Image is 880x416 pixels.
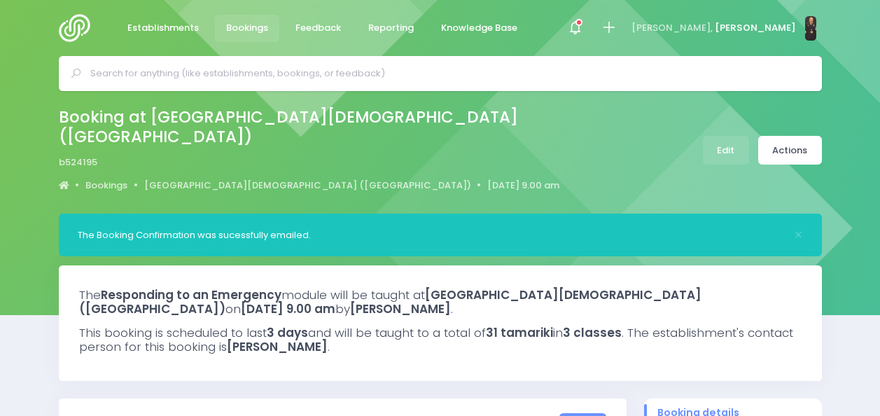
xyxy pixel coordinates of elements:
strong: 31 tamariki [486,324,553,341]
span: Feedback [295,21,341,35]
strong: 3 days [267,324,308,341]
a: Establishments [116,15,211,42]
div: The Booking Confirmation was sucessfully emailed. [78,228,785,242]
strong: [DATE] 9.00 am [241,300,335,317]
a: Feedback [284,15,353,42]
strong: [PERSON_NAME] [227,338,328,355]
a: Bookings [215,15,280,42]
span: Reporting [368,21,414,35]
a: Reporting [357,15,426,42]
button: Close [794,230,803,240]
strong: Responding to an Emergency [101,286,281,303]
strong: [GEOGRAPHIC_DATA][DEMOGRAPHIC_DATA] ([GEOGRAPHIC_DATA]) [79,286,701,317]
span: Knowledge Base [441,21,517,35]
a: [GEOGRAPHIC_DATA][DEMOGRAPHIC_DATA] ([GEOGRAPHIC_DATA]) [144,179,471,193]
img: N [805,16,816,41]
a: Knowledge Base [430,15,529,42]
span: [PERSON_NAME], [631,21,713,35]
a: [DATE] 9.00 am [487,179,559,193]
a: Bookings [85,179,127,193]
img: Logo [59,14,99,42]
h3: The module will be taught at on by . [79,288,802,317]
h3: This booking is scheduled to last and will be taught to a total of in . The establishment's conta... [79,326,802,354]
h2: Booking at [GEOGRAPHIC_DATA][DEMOGRAPHIC_DATA] ([GEOGRAPHIC_DATA]) [59,108,687,146]
a: Actions [758,136,822,165]
strong: 3 classes [563,324,622,341]
span: b524195 [59,155,97,169]
strong: [PERSON_NAME] [350,300,451,317]
span: Establishments [127,21,199,35]
a: Edit [703,136,749,165]
input: Search for anything (like establishments, bookings, or feedback) [90,63,802,84]
span: [PERSON_NAME] [715,21,796,35]
span: Bookings [226,21,268,35]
